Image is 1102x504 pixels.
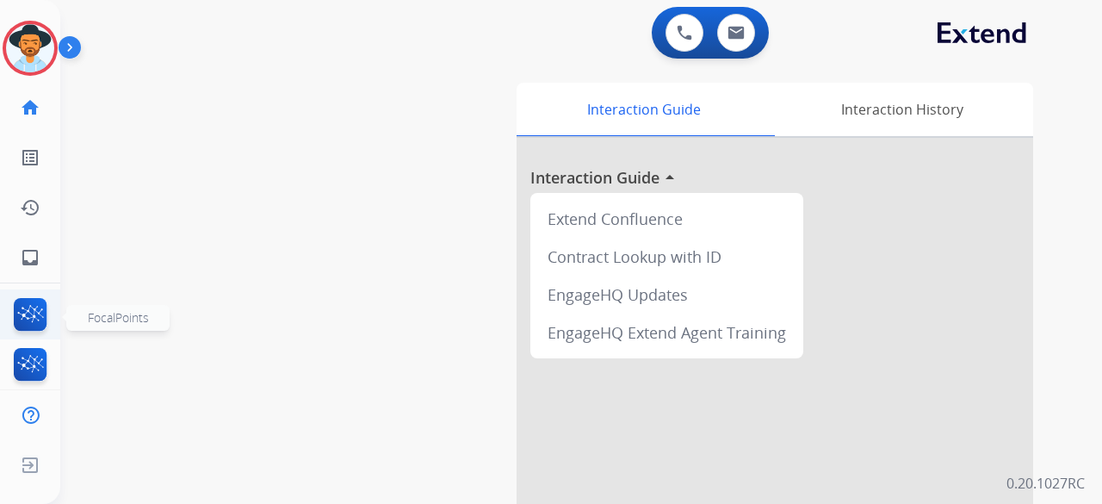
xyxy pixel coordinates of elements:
div: Interaction Guide [517,83,771,136]
div: EngageHQ Updates [537,276,796,314]
mat-icon: list_alt [20,147,40,168]
div: Extend Confluence [537,200,796,238]
span: FocalPoints [88,309,149,326]
mat-icon: home [20,97,40,118]
div: EngageHQ Extend Agent Training [537,314,796,352]
p: 0.20.1027RC [1006,473,1085,494]
img: avatar [6,24,54,72]
mat-icon: inbox [20,247,40,268]
div: Interaction History [771,83,1033,136]
div: Contract Lookup with ID [537,238,796,276]
mat-icon: history [20,197,40,218]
